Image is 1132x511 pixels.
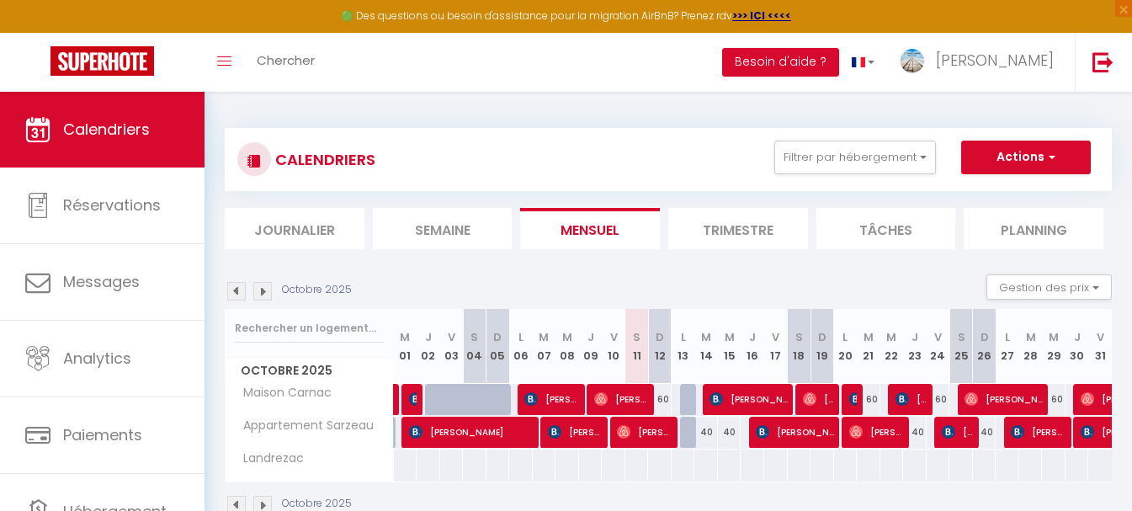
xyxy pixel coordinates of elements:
[996,309,1019,384] th: 27
[633,329,640,345] abbr: S
[880,309,904,384] th: 22
[887,33,1075,92] a: ... [PERSON_NAME]
[417,309,440,384] th: 02
[725,329,735,345] abbr: M
[409,416,534,448] span: [PERSON_NAME]
[903,417,927,448] div: 40
[587,329,594,345] abbr: J
[788,309,811,384] th: 18
[816,208,956,249] li: Tâches
[927,309,950,384] th: 24
[958,329,965,345] abbr: S
[849,383,857,415] span: [PERSON_NAME]
[896,383,927,415] span: [PERSON_NAME]
[493,329,502,345] abbr: D
[1066,309,1089,384] th: 30
[701,329,711,345] abbr: M
[524,383,579,415] span: [PERSON_NAME]
[834,309,858,384] th: 20
[562,329,572,345] abbr: M
[774,141,936,174] button: Filtrer par hébergement
[965,383,1043,415] span: [PERSON_NAME]
[927,384,950,415] div: 60
[936,50,1054,71] span: [PERSON_NAME]
[857,384,880,415] div: 60
[973,309,996,384] th: 26
[440,309,464,384] th: 03
[803,383,834,415] span: [PERSON_NAME]
[722,48,839,77] button: Besoin d'aide ?
[1011,416,1066,448] span: [PERSON_NAME]
[1049,329,1059,345] abbr: M
[271,141,375,178] h3: CALENDRIERS
[486,309,510,384] th: 05
[409,383,417,415] span: [PERSON_NAME]
[518,329,523,345] abbr: L
[694,417,718,448] div: 40
[225,208,364,249] li: Journalier
[63,194,161,216] span: Réservations
[602,309,625,384] th: 10
[732,8,791,23] a: >>> ICI <<<<
[282,282,352,298] p: Octobre 2025
[842,329,848,345] abbr: L
[63,424,142,445] span: Paiements
[63,271,140,292] span: Messages
[764,309,788,384] th: 17
[1097,329,1104,345] abbr: V
[257,51,315,69] span: Chercher
[63,119,150,140] span: Calendriers
[934,329,942,345] abbr: V
[1026,329,1036,345] abbr: M
[579,309,603,384] th: 09
[617,416,672,448] span: [PERSON_NAME]
[795,329,803,345] abbr: S
[973,417,996,448] div: 40
[900,48,925,73] img: ...
[509,309,533,384] th: 06
[849,416,904,448] span: [PERSON_NAME]
[470,329,478,345] abbr: S
[694,309,718,384] th: 14
[1019,309,1043,384] th: 28
[718,309,741,384] th: 15
[810,309,834,384] th: 19
[63,348,131,369] span: Analytics
[986,274,1112,300] button: Gestion des prix
[1074,329,1081,345] abbr: J
[520,208,660,249] li: Mensuel
[463,309,486,384] th: 04
[648,384,672,415] div: 60
[1088,309,1112,384] th: 31
[709,383,788,415] span: [PERSON_NAME]
[741,309,764,384] th: 16
[949,309,973,384] th: 25
[1042,309,1066,384] th: 29
[228,384,336,402] span: Maison Carnac
[756,416,834,448] span: [PERSON_NAME]
[818,329,826,345] abbr: D
[656,329,664,345] abbr: D
[1092,51,1113,72] img: logout
[244,33,327,92] a: Chercher
[555,309,579,384] th: 08
[1005,329,1010,345] abbr: L
[548,416,603,448] span: [PERSON_NAME]
[961,141,1091,174] button: Actions
[981,329,989,345] abbr: D
[672,309,695,384] th: 13
[610,329,618,345] abbr: V
[448,329,455,345] abbr: V
[864,329,874,345] abbr: M
[668,208,808,249] li: Trimestre
[749,329,756,345] abbr: J
[400,329,410,345] abbr: M
[539,329,549,345] abbr: M
[50,46,154,76] img: Super Booking
[1042,384,1066,415] div: 60
[228,417,378,435] span: Appartement Sarzeau
[594,383,649,415] span: [PERSON_NAME]
[772,329,779,345] abbr: V
[625,309,649,384] th: 11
